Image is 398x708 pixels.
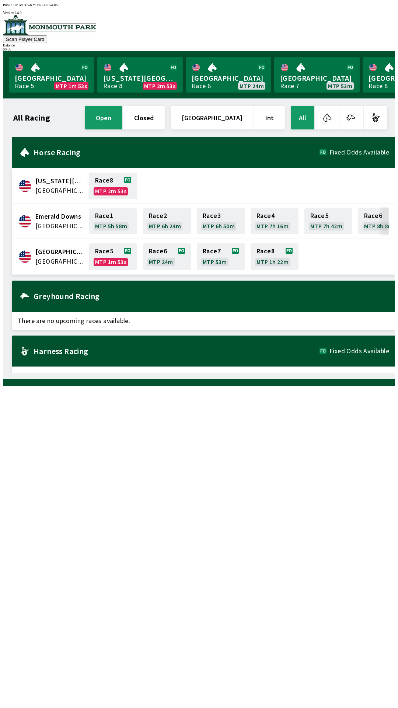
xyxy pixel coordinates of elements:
button: Scan Player Card [3,35,47,43]
span: Race 2 [149,213,167,219]
span: MTP 1h 22m [256,259,289,265]
a: [GEOGRAPHIC_DATA]Race 6MTP 24m [186,57,271,93]
div: Race 5 [15,83,34,89]
span: Race 8 [95,177,113,183]
span: United States [35,257,85,266]
a: Race5MTP 7h 42m [304,208,352,234]
div: Public ID: [3,3,395,7]
span: Fixed Odds Available [329,149,389,155]
span: Race 4 [256,213,275,219]
div: Version 1.4.0 [3,11,395,15]
div: Race 7 [280,83,299,89]
h2: Greyhound Racing [34,293,389,299]
span: MTP 7h 16m [256,223,289,229]
a: Race3MTP 6h 50m [197,208,245,234]
span: Race 6 [149,248,167,254]
span: [GEOGRAPHIC_DATA] [280,73,354,83]
a: Race8MTP 2m 53s [89,173,137,199]
button: closed [123,106,165,129]
a: Race5MTP 1m 53s [89,243,137,270]
span: MTP 5h 58m [95,223,127,229]
span: Emerald Downs [35,212,85,221]
a: Race8MTP 1h 22m [251,243,298,270]
span: MTP 53m [203,259,227,265]
a: Race7MTP 53m [197,243,245,270]
span: MTP 53m [328,83,352,89]
a: [GEOGRAPHIC_DATA]Race 7MTP 53m [274,57,360,93]
span: MTP 6h 24m [149,223,181,229]
span: MTP 6h 50m [203,223,235,229]
div: Race 6 [192,83,211,89]
button: [GEOGRAPHIC_DATA] [171,106,254,129]
button: open [85,106,122,129]
span: MTP 1m 53s [95,259,126,265]
span: MTP 8h 8m [364,223,393,229]
span: MTP 1m 53s [56,83,87,89]
button: Int [254,106,285,129]
span: Race 8 [256,248,275,254]
span: Race 3 [203,213,221,219]
img: venue logo [3,15,96,35]
span: [US_STATE][GEOGRAPHIC_DATA] [103,73,177,83]
span: Delaware Park [35,176,85,186]
h1: All Racing [13,115,50,121]
span: MTP 7h 42m [310,223,342,229]
button: All [291,106,314,129]
span: MCF5-KYUY-L42R-43J5 [19,3,58,7]
span: MTP 24m [149,259,173,265]
span: There are no upcoming races available. [12,312,395,330]
span: Race 5 [95,248,113,254]
span: Monmouth Park [35,247,85,257]
div: $ 0.00 [3,47,395,51]
span: United States [35,186,85,195]
a: Race4MTP 7h 16m [251,208,298,234]
span: MTP 2m 53s [144,83,175,89]
span: Race 5 [310,213,328,219]
h2: Horse Racing [34,149,320,155]
span: MTP 24m [240,83,264,89]
span: United States [35,221,85,231]
div: Race 8 [103,83,122,89]
span: MTP 2m 53s [95,188,126,194]
h2: Harness Racing [34,348,320,354]
span: Race 7 [203,248,221,254]
a: Race6MTP 24m [143,243,191,270]
a: Race2MTP 6h 24m [143,208,191,234]
a: [GEOGRAPHIC_DATA]Race 5MTP 1m 53s [9,57,94,93]
span: [GEOGRAPHIC_DATA] [15,73,88,83]
div: Balance [3,43,395,47]
span: [GEOGRAPHIC_DATA] [192,73,265,83]
span: Fixed Odds Available [329,348,389,354]
span: Race 6 [364,213,382,219]
span: Race 1 [95,213,113,219]
a: [US_STATE][GEOGRAPHIC_DATA]Race 8MTP 2m 53s [97,57,183,93]
a: Race1MTP 5h 58m [89,208,137,234]
span: There are no upcoming races available. [12,367,395,384]
div: Race 8 [369,83,388,89]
